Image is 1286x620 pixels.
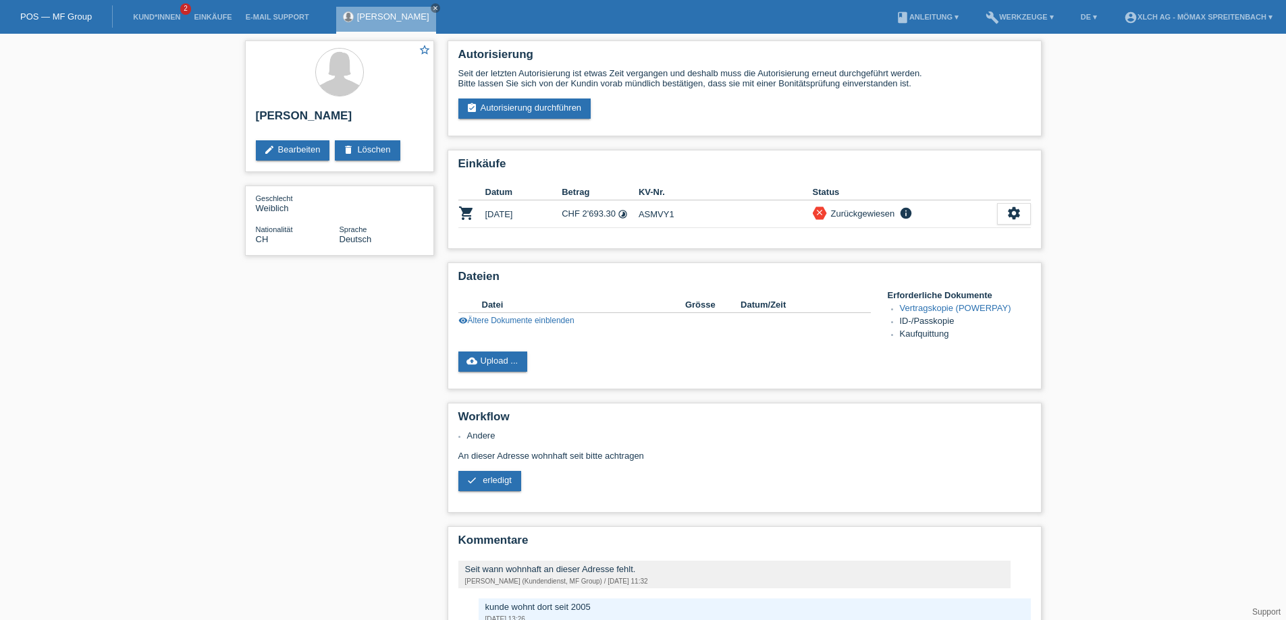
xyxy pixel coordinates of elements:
[465,577,1004,585] div: [PERSON_NAME] (Kundendienst, MF Group) / [DATE] 11:32
[458,430,1031,501] div: An dieser Adresse wohnhaft seit bitte achtragen
[888,290,1031,300] h4: Erforderliche Dokumente
[1117,13,1279,21] a: account_circleXLCH AG - Mömax Spreitenbach ▾
[1074,13,1104,21] a: DE ▾
[458,471,521,491] a: check erledigt
[264,144,275,155] i: edit
[458,316,574,325] a: visibilityÄltere Dokumente einblenden
[357,11,429,22] a: [PERSON_NAME]
[639,200,813,228] td: ASMVY1
[458,48,1031,68] h2: Autorisierung
[458,351,528,372] a: cloud_uploadUpload ...
[1124,11,1137,24] i: account_circle
[256,194,293,202] span: Geschlecht
[256,140,330,161] a: editBearbeiten
[180,3,191,15] span: 2
[1252,607,1281,617] a: Support
[896,11,909,24] i: book
[458,205,475,221] i: POSP00027817
[458,410,1031,430] h2: Workflow
[483,475,512,485] span: erledigt
[813,184,997,200] th: Status
[900,316,1031,329] li: ID-/Passkopie
[466,475,477,486] i: check
[900,303,1011,313] a: Vertragskopie (POWERPAY)
[485,184,562,200] th: Datum
[335,140,400,161] a: deleteLöschen
[685,297,741,313] th: Grösse
[485,602,1024,612] div: kunde wohnt dort seit 2005
[1007,206,1021,221] i: settings
[419,44,431,56] i: star_border
[343,144,354,155] i: delete
[432,5,439,11] i: close
[618,209,628,219] i: Fixe Raten - Zinsübernahme durch Kunde (12 Raten)
[466,356,477,366] i: cloud_upload
[986,11,999,24] i: build
[741,297,851,313] th: Datum/Zeit
[458,98,591,119] a: assignment_turned_inAutorisierung durchführen
[458,270,1031,290] h2: Dateien
[815,208,824,217] i: close
[340,234,372,244] span: Deutsch
[256,193,340,213] div: Weiblich
[340,225,367,233] span: Sprache
[239,13,316,21] a: E-Mail Support
[458,157,1031,177] h2: Einkäufe
[827,206,895,221] div: Zurückgewiesen
[465,564,1004,574] div: Seit wann wohnhaft an dieser Adresse fehlt.
[256,234,269,244] span: Schweiz
[458,534,1031,554] h2: Kommentare
[256,109,423,130] h2: [PERSON_NAME]
[485,200,562,228] td: [DATE]
[562,184,639,200] th: Betrag
[898,206,914,220] i: info
[256,225,293,233] span: Nationalität
[979,13,1061,21] a: buildWerkzeuge ▾
[187,13,238,21] a: Einkäufe
[889,13,965,21] a: bookAnleitung ▾
[458,68,1031,88] div: Seit der letzten Autorisierung ist etwas Zeit vergangen und deshalb muss die Autorisierung erneut...
[126,13,187,21] a: Kund*innen
[900,329,1031,341] li: Kaufquittung
[419,44,431,58] a: star_border
[458,316,468,325] i: visibility
[562,200,639,228] td: CHF 2'693.30
[466,103,477,113] i: assignment_turned_in
[431,3,440,13] a: close
[467,430,1031,441] li: Andere
[482,297,685,313] th: Datei
[20,11,92,22] a: POS — MF Group
[639,184,813,200] th: KV-Nr.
